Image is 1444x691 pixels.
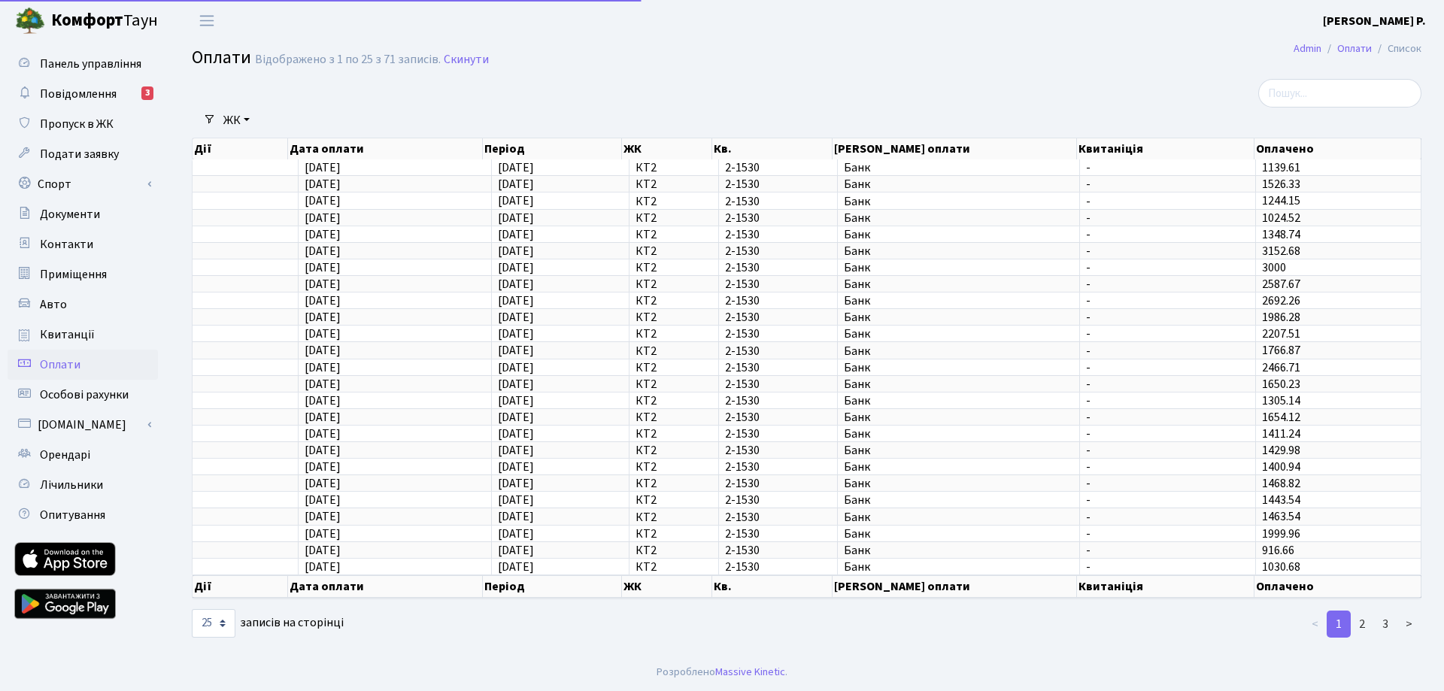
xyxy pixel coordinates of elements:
[498,176,534,192] span: [DATE]
[1262,193,1300,210] span: 1244.15
[288,138,483,159] th: Дата оплати
[844,345,1073,357] span: Банк
[1262,326,1300,342] span: 2207.51
[1077,138,1254,159] th: Квитаніція
[305,193,341,210] span: [DATE]
[305,276,341,292] span: [DATE]
[1086,494,1249,506] span: -
[1262,359,1300,376] span: 2466.71
[1086,278,1249,290] span: -
[40,386,129,403] span: Особові рахунки
[1397,611,1421,638] a: >
[305,409,341,426] span: [DATE]
[636,345,712,357] span: КТ2
[844,461,1073,473] span: Банк
[498,193,534,210] span: [DATE]
[636,444,712,456] span: КТ2
[498,359,534,376] span: [DATE]
[498,526,534,542] span: [DATE]
[1327,611,1351,638] a: 1
[483,575,622,598] th: Період
[8,229,158,259] a: Контакти
[188,8,226,33] button: Переключити навігацію
[40,477,103,493] span: Лічильники
[725,528,831,540] span: 2-1530
[40,56,141,72] span: Панель управління
[8,320,158,350] a: Квитанції
[305,309,341,326] span: [DATE]
[725,162,831,174] span: 2-1530
[1323,12,1426,30] a: [PERSON_NAME] Р.
[305,526,341,542] span: [DATE]
[725,544,831,556] span: 2-1530
[498,426,534,442] span: [DATE]
[40,356,80,373] span: Оплати
[1086,561,1249,573] span: -
[1262,343,1300,359] span: 1766.87
[498,492,534,508] span: [DATE]
[305,210,341,226] span: [DATE]
[725,195,831,208] span: 2-1530
[305,509,341,526] span: [DATE]
[1262,526,1300,542] span: 1999.96
[1077,575,1254,598] th: Квитаніція
[725,395,831,407] span: 2-1530
[498,475,534,492] span: [DATE]
[305,392,341,409] span: [DATE]
[305,359,341,376] span: [DATE]
[1262,559,1300,575] span: 1030.68
[498,326,534,342] span: [DATE]
[498,243,534,259] span: [DATE]
[305,492,341,508] span: [DATE]
[1086,262,1249,274] span: -
[712,575,833,598] th: Кв.
[1086,511,1249,523] span: -
[305,343,341,359] span: [DATE]
[725,229,831,241] span: 2-1530
[8,79,158,109] a: Повідомлення3
[1086,378,1249,390] span: -
[725,494,831,506] span: 2-1530
[1086,212,1249,224] span: -
[1086,411,1249,423] span: -
[40,146,119,162] span: Подати заявку
[8,139,158,169] a: Подати заявку
[636,195,712,208] span: КТ2
[498,376,534,392] span: [DATE]
[483,138,622,159] th: Період
[305,226,341,243] span: [DATE]
[498,210,534,226] span: [DATE]
[844,178,1073,190] span: Банк
[40,296,67,313] span: Авто
[40,86,117,102] span: Повідомлення
[725,561,831,573] span: 2-1530
[636,229,712,241] span: КТ2
[844,528,1073,540] span: Банк
[1258,79,1421,108] input: Пошук...
[1086,528,1249,540] span: -
[1262,226,1300,243] span: 1348.74
[498,292,534,309] span: [DATE]
[1262,159,1300,176] span: 1139.61
[305,559,341,575] span: [DATE]
[1262,392,1300,409] span: 1305.14
[305,475,341,492] span: [DATE]
[725,444,831,456] span: 2-1530
[833,138,1077,159] th: [PERSON_NAME] оплати
[40,507,105,523] span: Опитування
[8,109,158,139] a: Пропуск в ЖК
[1262,542,1294,559] span: 916.66
[844,561,1073,573] span: Банк
[1262,459,1300,475] span: 1400.94
[725,328,831,340] span: 2-1530
[498,226,534,243] span: [DATE]
[255,53,441,67] div: Відображено з 1 по 25 з 71 записів.
[1350,611,1374,638] a: 2
[1086,229,1249,241] span: -
[1262,276,1300,292] span: 2587.67
[844,362,1073,374] span: Банк
[636,362,712,374] span: КТ2
[844,311,1073,323] span: Банк
[8,410,158,440] a: [DOMAIN_NAME]
[1086,195,1249,208] span: -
